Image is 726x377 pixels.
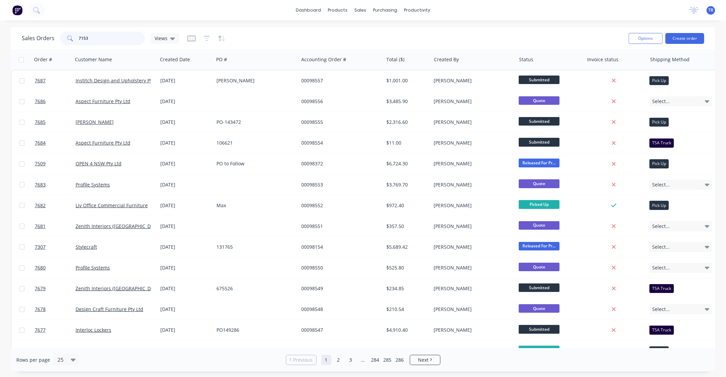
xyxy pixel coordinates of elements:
[76,202,148,209] a: Liv Office Commercial Furniture
[35,341,76,361] a: 7629
[386,306,426,313] div: $210.54
[519,346,560,354] span: Picked Up
[519,221,560,230] span: Quote
[35,285,46,292] span: 7679
[302,98,377,105] div: 00098556
[216,119,292,126] div: PO-143472
[35,299,76,319] a: 7678
[216,56,227,63] div: PO #
[35,320,76,340] a: 7677
[302,77,377,84] div: 00098557
[76,306,143,312] a: Design Craft Furniture Pty Ltd
[386,244,426,250] div: $5,689.42
[35,327,46,333] span: 7677
[216,77,292,84] div: [PERSON_NAME]
[519,283,560,292] span: Submitted
[386,347,426,354] div: $986.70
[519,325,560,333] span: Submitted
[16,357,50,363] span: Rows per page
[386,264,426,271] div: $525.80
[160,181,211,188] div: [DATE]
[401,5,434,15] div: productivity
[76,244,97,250] a: Stylecraft
[293,357,312,363] span: Previous
[35,70,76,91] a: 7687
[652,244,670,250] span: Select...
[35,237,76,257] a: 7307
[519,159,560,167] span: Released For Pr...
[434,306,510,313] div: [PERSON_NAME]
[160,244,211,250] div: [DATE]
[519,200,560,209] span: Picked Up
[160,306,211,313] div: [DATE]
[434,56,459,63] div: Created By
[35,202,46,209] span: 7682
[434,181,510,188] div: [PERSON_NAME]
[434,285,510,292] div: [PERSON_NAME]
[302,160,377,167] div: 00098372
[370,5,401,15] div: purchasing
[160,202,211,209] div: [DATE]
[346,355,356,365] a: Page 3
[160,347,211,354] div: [DATE]
[216,327,292,333] div: PO149286
[386,285,426,292] div: $234.85
[76,98,130,104] a: Aspect Furniture Pty Ltd
[386,119,426,126] div: $2,316.60
[76,119,114,125] a: [PERSON_NAME]
[519,179,560,188] span: Quote
[434,77,510,84] div: [PERSON_NAME]
[386,181,426,188] div: $3,769.70
[76,327,111,333] a: Interloc Lockers
[283,355,443,365] ul: Pagination
[302,306,377,313] div: 00098548
[302,347,377,354] div: 00098498
[434,327,510,333] div: [PERSON_NAME]
[76,181,110,188] a: Profile Systems
[418,357,429,363] span: Next
[76,140,130,146] a: Aspect Furniture Pty Ltd
[649,284,674,293] div: TSA Truck
[351,5,370,15] div: sales
[434,264,510,271] div: [PERSON_NAME]
[160,285,211,292] div: [DATE]
[35,91,76,112] a: 7686
[519,263,560,271] span: Quote
[35,112,76,132] a: 7685
[649,346,669,355] div: Pick Up
[35,160,46,167] span: 7509
[652,264,670,271] span: Select...
[652,98,670,105] span: Select...
[587,56,618,63] div: Invoice status
[302,327,377,333] div: 00098547
[334,355,344,365] a: Page 2
[35,244,46,250] span: 7307
[79,32,145,45] input: Search...
[358,355,368,365] a: Jump forward
[76,264,110,271] a: Profile Systems
[35,98,46,105] span: 7686
[370,355,381,365] a: Page 284
[160,119,211,126] div: [DATE]
[434,347,510,354] div: [PERSON_NAME]
[160,98,211,105] div: [DATE]
[216,140,292,146] div: 106621
[76,347,111,354] a: Interloc Lockers
[386,140,426,146] div: $11.00
[649,76,669,85] div: Pick Up
[395,355,405,365] a: Page 286
[160,77,211,84] div: [DATE]
[519,242,560,250] span: Released For Pr...
[216,244,292,250] div: 131765
[35,77,46,84] span: 7687
[160,223,211,230] div: [DATE]
[22,35,54,42] h1: Sales Orders
[35,119,46,126] span: 7685
[35,258,76,278] a: 7680
[35,153,76,174] a: 7509
[708,7,713,13] span: TR
[302,244,377,250] div: 00098154
[410,357,440,363] a: Next page
[519,96,560,105] span: Quote
[35,347,46,354] span: 7629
